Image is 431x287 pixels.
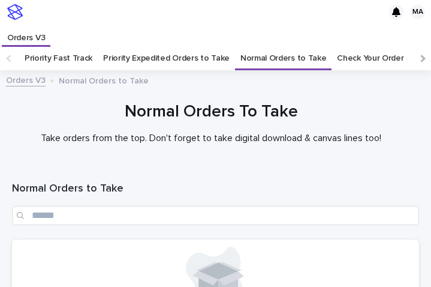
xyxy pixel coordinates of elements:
[2,24,50,45] a: Orders V3
[240,46,327,70] a: Normal Orders to Take
[6,73,46,86] a: Orders V3
[12,133,410,144] p: Take orders from the top. Don't forget to take digital download & canvas lines too!
[7,24,45,43] p: Orders V3
[12,101,410,123] h1: Normal Orders To Take
[12,206,419,225] input: Search
[59,73,149,86] p: Normal Orders to Take
[337,46,403,70] a: Check Your Order
[25,46,92,70] a: Priority Fast Track
[411,5,425,19] div: MA
[12,182,419,196] h1: Normal Orders to Take
[103,46,230,70] a: Priority Expedited Orders to Take
[7,4,23,20] img: stacker-logo-s-only.png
